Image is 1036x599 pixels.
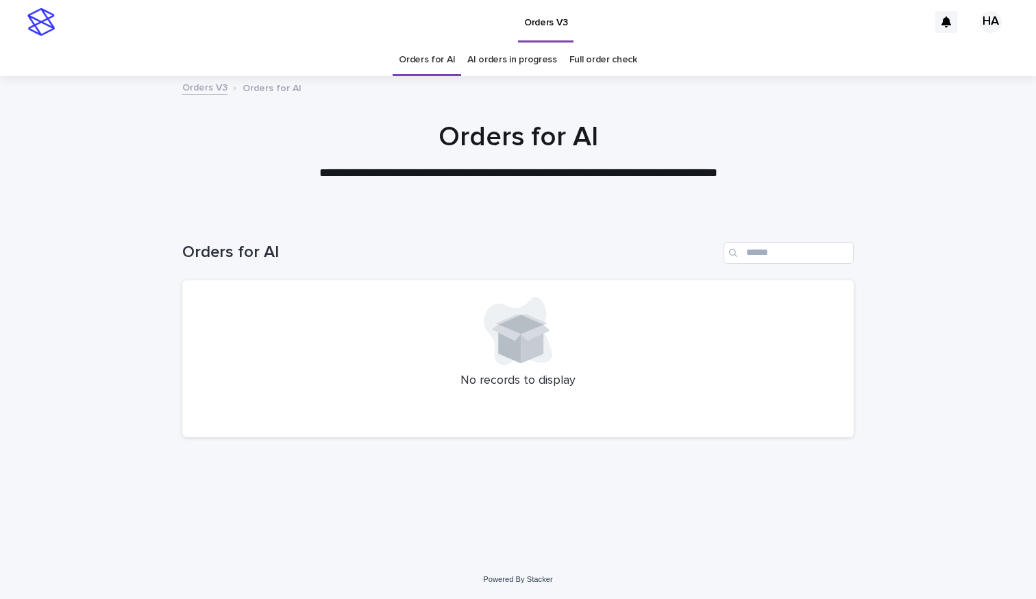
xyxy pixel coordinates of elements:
div: HA [980,11,1002,33]
a: Powered By Stacker [483,575,552,583]
a: Orders V3 [182,79,227,95]
a: Full order check [569,44,637,76]
h1: Orders for AI [182,243,718,262]
img: stacker-logo-s-only.png [27,8,55,36]
a: AI orders in progress [467,44,557,76]
p: No records to display [199,374,837,389]
a: Orders for AI [399,44,455,76]
p: Orders for AI [243,80,301,95]
input: Search [724,242,854,264]
h1: Orders for AI [182,121,854,154]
